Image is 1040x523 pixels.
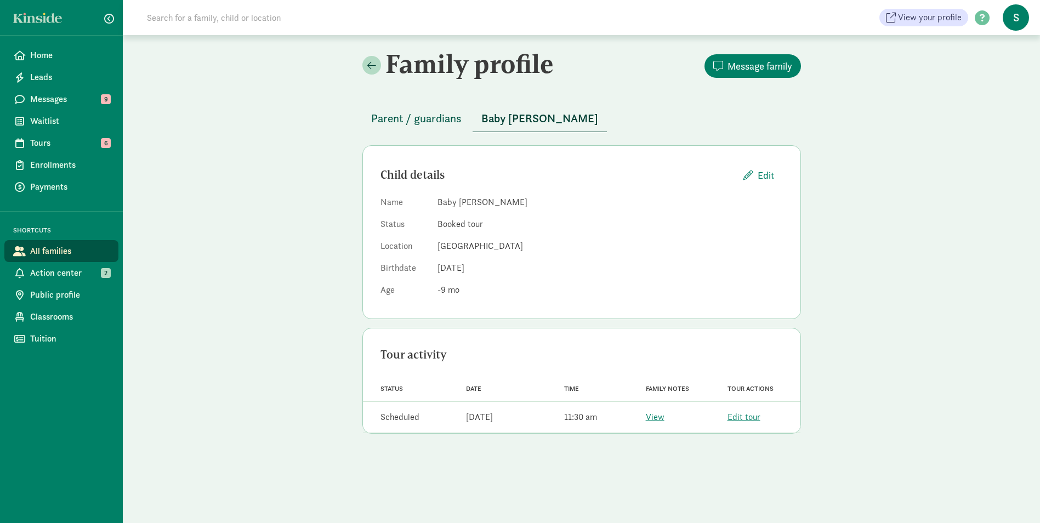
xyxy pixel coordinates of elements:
[564,411,597,424] div: 11:30 am
[728,59,792,73] span: Message family
[4,176,118,198] a: Payments
[4,328,118,350] a: Tuition
[30,137,110,150] span: Tours
[466,411,493,424] div: [DATE]
[466,385,481,393] span: Date
[30,115,110,128] span: Waitlist
[437,284,459,295] span: -9
[473,105,607,132] button: Baby [PERSON_NAME]
[30,288,110,302] span: Public profile
[362,112,470,125] a: Parent / guardians
[140,7,448,29] input: Search for a family, child or location
[4,306,118,328] a: Classrooms
[30,180,110,194] span: Payments
[380,385,403,393] span: Status
[4,240,118,262] a: All families
[564,385,579,393] span: Time
[30,93,110,106] span: Messages
[646,411,664,423] a: View
[4,44,118,66] a: Home
[380,240,429,257] dt: Location
[735,163,783,187] button: Edit
[4,110,118,132] a: Waitlist
[879,9,968,26] a: View your profile
[481,110,598,127] span: Baby [PERSON_NAME]
[101,268,111,278] span: 2
[380,411,419,424] div: Scheduled
[101,138,111,148] span: 6
[380,261,429,279] dt: Birthdate
[646,385,689,393] span: Family notes
[758,168,774,183] span: Edit
[4,132,118,154] a: Tours 6
[362,48,579,79] h2: Family profile
[437,196,783,209] dd: Baby [PERSON_NAME]
[4,66,118,88] a: Leads
[4,88,118,110] a: Messages 9
[30,245,110,258] span: All families
[380,166,735,184] div: Child details
[101,94,111,104] span: 9
[1003,4,1029,31] span: S
[380,283,429,301] dt: Age
[30,310,110,323] span: Classrooms
[473,112,607,125] a: Baby [PERSON_NAME]
[728,385,774,393] span: Tour actions
[4,154,118,176] a: Enrollments
[30,71,110,84] span: Leads
[437,262,464,274] span: [DATE]
[371,110,462,127] span: Parent / guardians
[898,11,962,24] span: View your profile
[4,284,118,306] a: Public profile
[362,105,470,132] button: Parent / guardians
[30,49,110,62] span: Home
[728,411,760,423] a: Edit tour
[30,332,110,345] span: Tuition
[437,218,783,231] dd: Booked tour
[30,158,110,172] span: Enrollments
[380,218,429,235] dt: Status
[380,196,429,213] dt: Name
[4,262,118,284] a: Action center 2
[437,240,783,253] dd: [GEOGRAPHIC_DATA]
[704,54,801,78] button: Message family
[985,470,1040,523] iframe: Chat Widget
[380,346,783,363] div: Tour activity
[30,266,110,280] span: Action center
